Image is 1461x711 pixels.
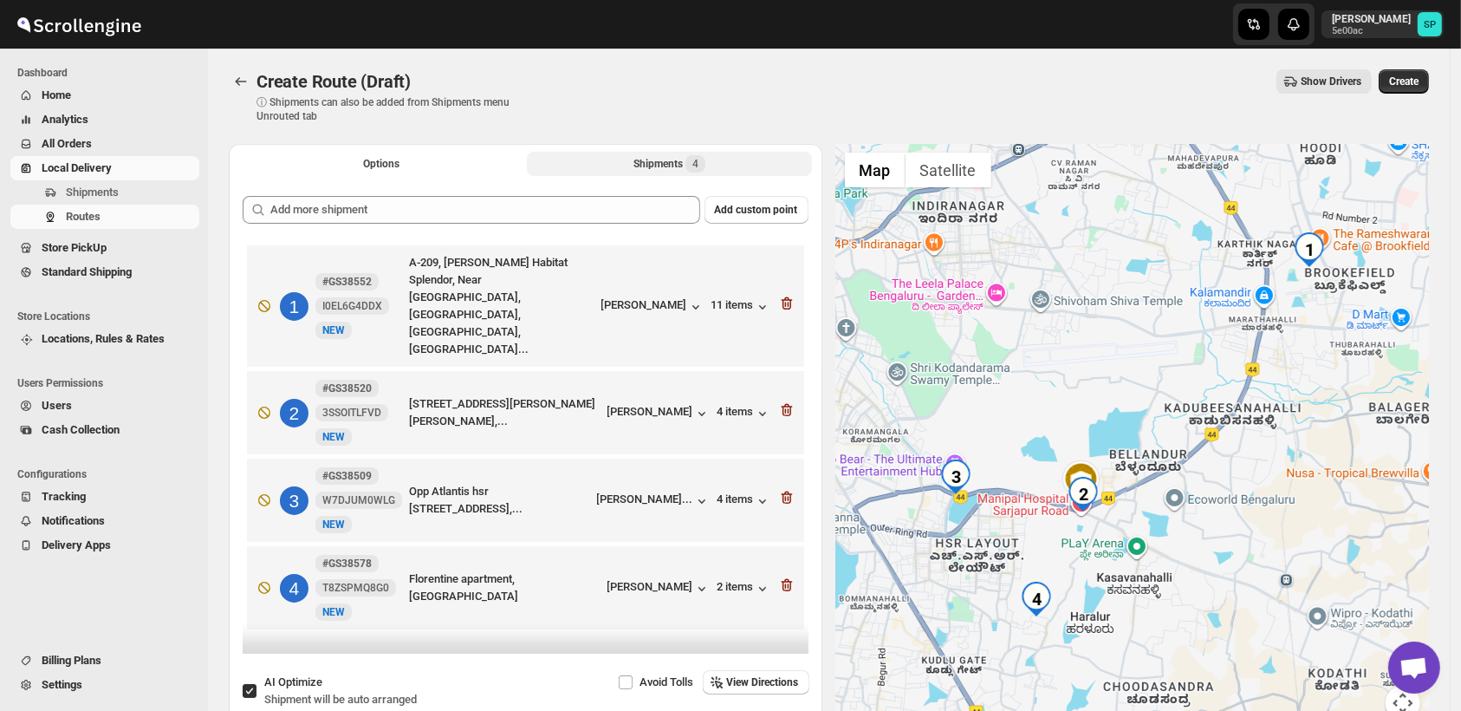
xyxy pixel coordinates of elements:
[42,241,107,254] span: Store PickUp
[239,152,523,176] button: All Route Options
[1418,12,1442,36] span: Sulakshana Pundle
[1389,75,1419,88] span: Create
[10,418,199,442] button: Cash Collection
[1379,69,1429,94] button: Create
[280,574,308,603] div: 4
[66,186,119,199] span: Shipments
[10,83,199,108] button: Home
[10,108,199,132] button: Analytics
[42,88,71,101] span: Home
[1276,69,1372,94] button: Show Drivers
[66,210,101,223] span: Routes
[10,205,199,229] button: Routes
[322,581,389,595] span: T8ZSPMQ8G0
[280,399,308,427] div: 2
[1332,12,1411,26] p: [PERSON_NAME]
[322,406,381,420] span: 3SSOITLFVD
[322,493,395,507] span: W7DJUM0WLG
[10,180,199,205] button: Shipments
[322,558,372,570] b: #GS38578
[703,670,809,695] button: View Directions
[10,533,199,558] button: Delivery Apps
[597,492,693,506] div: [PERSON_NAME]...
[322,606,345,618] span: NEW
[527,152,811,176] button: Selected Shipments
[715,203,798,217] span: Add custom point
[711,298,771,316] button: 11 items
[270,196,700,224] input: Add more shipment
[363,157,399,171] span: Options
[10,394,199,418] button: Users
[322,519,345,531] span: NEW
[322,299,382,313] span: I0EL6G4DDX
[280,292,308,321] div: 1
[42,265,132,278] span: Standard Shipping
[692,157,698,171] span: 4
[42,161,112,174] span: Local Delivery
[705,196,808,224] button: Add custom point
[10,509,199,533] button: Notifications
[42,423,120,436] span: Cash Collection
[1019,582,1054,616] div: 4
[1292,232,1327,267] div: 1
[14,3,144,46] img: ScrollEngine
[409,571,601,605] div: Florentine apartment, [GEOGRAPHIC_DATA]
[640,675,694,688] span: Avoid Tolls
[1301,75,1361,88] span: Show Drivers
[256,71,411,92] span: Create Route (Draft)
[280,486,308,515] div: 3
[1332,26,1411,36] p: 5e00ac
[42,678,82,691] span: Settings
[42,399,72,412] span: Users
[17,310,199,323] span: Store Locations
[322,324,345,336] span: NEW
[42,538,111,551] span: Delivery Apps
[256,95,529,123] p: ⓘ Shipments can also be added from Shipments menu Unrouted tab
[322,470,372,482] b: #GS38509
[42,514,105,527] span: Notifications
[10,485,199,509] button: Tracking
[1424,19,1436,30] text: SP
[322,276,372,288] b: #GS38552
[1388,642,1440,694] div: Open chat
[633,155,705,173] div: Shipments
[322,382,372,395] b: #GS38520
[597,492,711,510] button: [PERSON_NAME]...
[718,580,771,597] button: 2 items
[264,675,322,688] span: AI Optimize
[229,69,253,94] button: Routes
[42,113,88,126] span: Analytics
[601,298,705,316] button: [PERSON_NAME]
[322,431,345,443] span: NEW
[409,395,601,430] div: [STREET_ADDRESS][PERSON_NAME][PERSON_NAME],...
[42,137,92,150] span: All Orders
[607,405,711,422] button: [PERSON_NAME]
[607,580,711,597] div: [PERSON_NAME]
[938,460,973,494] div: 3
[10,132,199,156] button: All Orders
[10,649,199,673] button: Billing Plans
[264,693,417,706] span: Shipment will be auto arranged
[10,673,199,697] button: Settings
[718,405,771,422] button: 4 items
[17,467,199,481] span: Configurations
[906,153,991,187] button: Show satellite imagery
[17,66,199,80] span: Dashboard
[17,376,199,390] span: Users Permissions
[42,654,101,667] span: Billing Plans
[229,182,822,661] div: Selected Shipments
[1066,477,1101,512] div: 2
[727,675,799,689] span: View Directions
[845,153,906,187] button: Show street map
[718,492,771,510] button: 4 items
[10,327,199,351] button: Locations, Rules & Rates
[42,490,86,503] span: Tracking
[42,332,165,345] span: Locations, Rules & Rates
[1321,10,1444,38] button: User menu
